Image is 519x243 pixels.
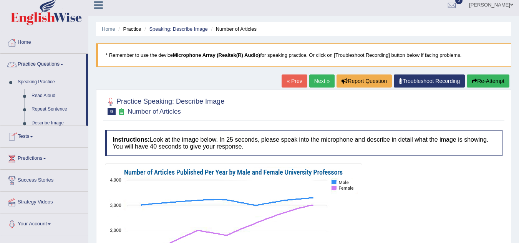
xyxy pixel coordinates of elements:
small: Number of Articles [128,108,181,115]
a: Repeat Sentence [28,102,86,116]
a: Practice Questions [0,54,86,73]
a: Speaking: Describe Image [149,26,207,32]
h4: Look at the image below. In 25 seconds, please speak into the microphone and describe in detail w... [105,130,502,156]
span: 9 [108,108,116,115]
a: Speaking Practice [14,75,86,89]
blockquote: * Remember to use the device for speaking practice. Or click on [Troubleshoot Recording] button b... [96,43,511,67]
a: « Prev [282,74,307,88]
b: Instructions: [113,136,150,143]
li: Number of Articles [209,25,256,33]
a: Success Stories [0,170,88,189]
h2: Practice Speaking: Describe Image [105,96,224,115]
a: Strategy Videos [0,192,88,211]
a: Home [102,26,115,32]
a: Read Aloud [28,89,86,103]
a: Tests [0,126,88,145]
a: Your Account [0,213,88,233]
a: Describe Image [28,116,86,130]
small: Exam occurring question [118,108,126,116]
b: Microphone Array (Realtek(R) Audio) [173,52,260,58]
button: Report Question [337,74,392,88]
button: Re-Attempt [467,74,509,88]
li: Practice [116,25,141,33]
a: Home [0,32,88,51]
a: Next » [309,74,335,88]
a: Predictions [0,148,88,167]
a: Troubleshoot Recording [394,74,465,88]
